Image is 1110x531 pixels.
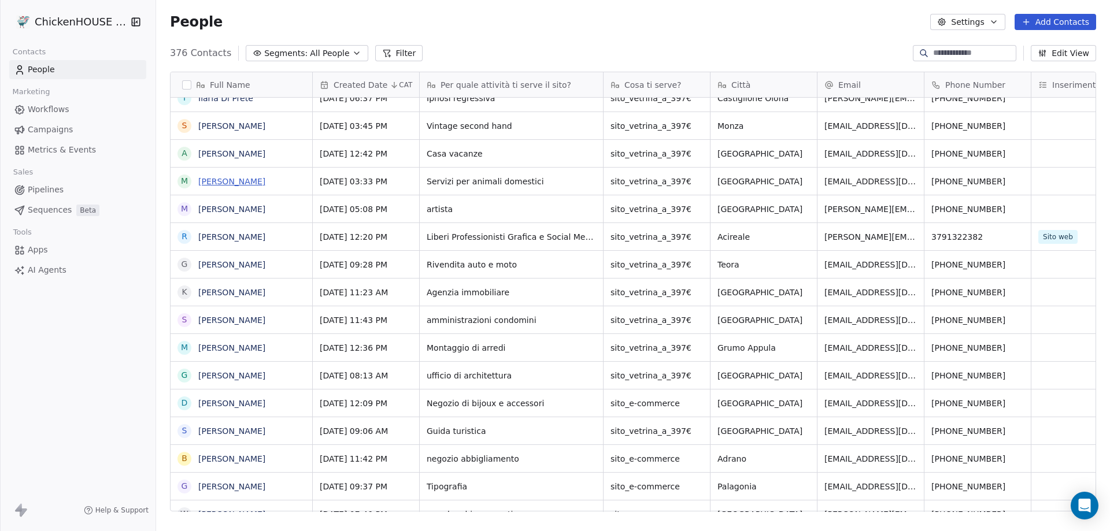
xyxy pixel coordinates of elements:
a: [PERSON_NAME] [198,399,265,408]
span: Help & Support [95,506,149,515]
span: Tipografia [427,481,596,492]
button: Filter [375,45,423,61]
span: Per quale attività ti serve il sito? [441,79,571,91]
span: [PHONE_NUMBER] [931,481,1024,492]
a: [PERSON_NAME] [198,371,265,380]
span: sito_e-commerce [610,481,703,492]
span: [DATE] 12:42 PM [320,148,412,159]
a: Ilaria Di Prete [198,94,253,103]
span: [EMAIL_ADDRESS][DOMAIN_NAME] [824,287,917,298]
span: sito_vetrina_a_397€ [610,203,703,215]
span: [GEOGRAPHIC_DATA] [717,370,810,381]
span: [PHONE_NUMBER] [931,148,1024,159]
div: M [181,203,188,215]
a: [PERSON_NAME] [198,205,265,214]
span: [PHONE_NUMBER] [931,92,1024,104]
span: membership e eventi [427,508,596,520]
div: Cosa ti serve? [604,72,710,97]
span: Rivendita auto e moto [427,259,596,270]
a: Apps [9,240,146,259]
div: grid [171,98,313,512]
span: [PHONE_NUMBER] [931,425,1024,437]
span: [EMAIL_ADDRESS][DOMAIN_NAME] [824,481,917,492]
span: Apps [28,244,48,256]
span: [PHONE_NUMBER] [931,259,1024,270]
span: [DATE] 11:42 PM [320,453,412,465]
span: [EMAIL_ADDRESS][DOMAIN_NAME] [824,370,917,381]
span: Workflows [28,103,69,116]
div: Created DateCAT [313,72,419,97]
img: 4.jpg [16,15,30,29]
span: Teora [717,259,810,270]
a: SequencesBeta [9,200,146,220]
span: [PHONE_NUMBER] [931,370,1024,381]
span: [DATE] 08:13 AM [320,370,412,381]
span: [GEOGRAPHIC_DATA] [717,425,810,437]
span: [DATE] 05:08 PM [320,203,412,215]
span: 3791322382 [931,231,1024,243]
span: Ipnosi regressiva [427,92,596,104]
span: Negozio di bijoux e accessori [427,398,596,409]
span: Palagonia [717,481,810,492]
span: [PERSON_NAME][EMAIL_ADDRESS][PERSON_NAME][DOMAIN_NAME] [824,231,917,243]
span: [PHONE_NUMBER] [931,342,1024,354]
a: [PERSON_NAME] [198,232,265,242]
div: M [181,341,188,354]
span: [DATE] 09:37 PM [320,481,412,492]
div: Full Name [171,72,312,97]
span: ChickenHOUSE snc [35,14,127,29]
a: [PERSON_NAME] [198,454,265,463]
span: Pipelines [28,184,64,196]
span: [PHONE_NUMBER] [931,453,1024,465]
span: Email [838,79,861,91]
span: [EMAIL_ADDRESS][DOMAIN_NAME] [824,425,917,437]
span: ufficio di architettura [427,370,596,381]
div: G [182,480,188,492]
span: Castiglione Olona [717,92,810,104]
span: [EMAIL_ADDRESS][DOMAIN_NAME] [824,342,917,354]
span: [DATE] 11:23 AM [320,287,412,298]
div: S [182,120,187,132]
span: sito_vetrina_a_397€ [610,425,703,437]
a: [PERSON_NAME] [198,121,265,131]
span: sito_vetrina_a_397€ [610,148,703,159]
span: [EMAIL_ADDRESS][DOMAIN_NAME] [824,259,917,270]
div: M [181,175,188,187]
span: Contacts [8,43,51,61]
span: [GEOGRAPHIC_DATA] [717,314,810,326]
span: Full Name [210,79,250,91]
span: [PERSON_NAME][EMAIL_ADDRESS][PERSON_NAME][DOMAIN_NAME] [824,203,917,215]
span: Liberi Professionisti Grafica e Social Media Manager [427,231,596,243]
span: [GEOGRAPHIC_DATA] [717,398,810,409]
span: People [170,13,223,31]
span: [EMAIL_ADDRESS][DOMAIN_NAME] [824,398,917,409]
span: [EMAIL_ADDRESS][DOMAIN_NAME] [824,176,917,187]
a: [PERSON_NAME] [198,426,265,436]
span: Phone Number [945,79,1005,91]
span: [DATE] 12:20 PM [320,231,412,243]
span: Casa vacanze [427,148,596,159]
span: AI Agents [28,264,66,276]
a: [PERSON_NAME] [198,510,265,519]
span: Marketing [8,83,55,101]
span: sito_vetrina_a_397€ [610,176,703,187]
span: Sequences [28,204,72,216]
button: ChickenHOUSE snc [14,12,123,32]
span: Agenzia immobiliare [427,287,596,298]
div: I [183,92,186,104]
a: Metrics & Events [9,140,146,159]
span: [DATE] 03:45 PM [320,120,412,132]
span: 376 Contacts [170,46,231,60]
span: sito_vetrina_a_397€ [610,231,703,243]
span: [PERSON_NAME][EMAIL_ADDRESS][DOMAIN_NAME] [824,508,917,520]
span: [DATE] 12:09 PM [320,398,412,409]
span: Acireale [717,231,810,243]
span: [EMAIL_ADDRESS][DOMAIN_NAME] [824,120,917,132]
div: Città [711,72,817,97]
div: Per quale attività ti serve il sito? [420,72,603,97]
span: sito_vetrina_a_397€ [610,342,703,354]
span: [PHONE_NUMBER] [931,398,1024,409]
span: [EMAIL_ADDRESS][DOMAIN_NAME] [824,314,917,326]
span: Created Date [334,79,387,91]
div: G [182,258,188,270]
